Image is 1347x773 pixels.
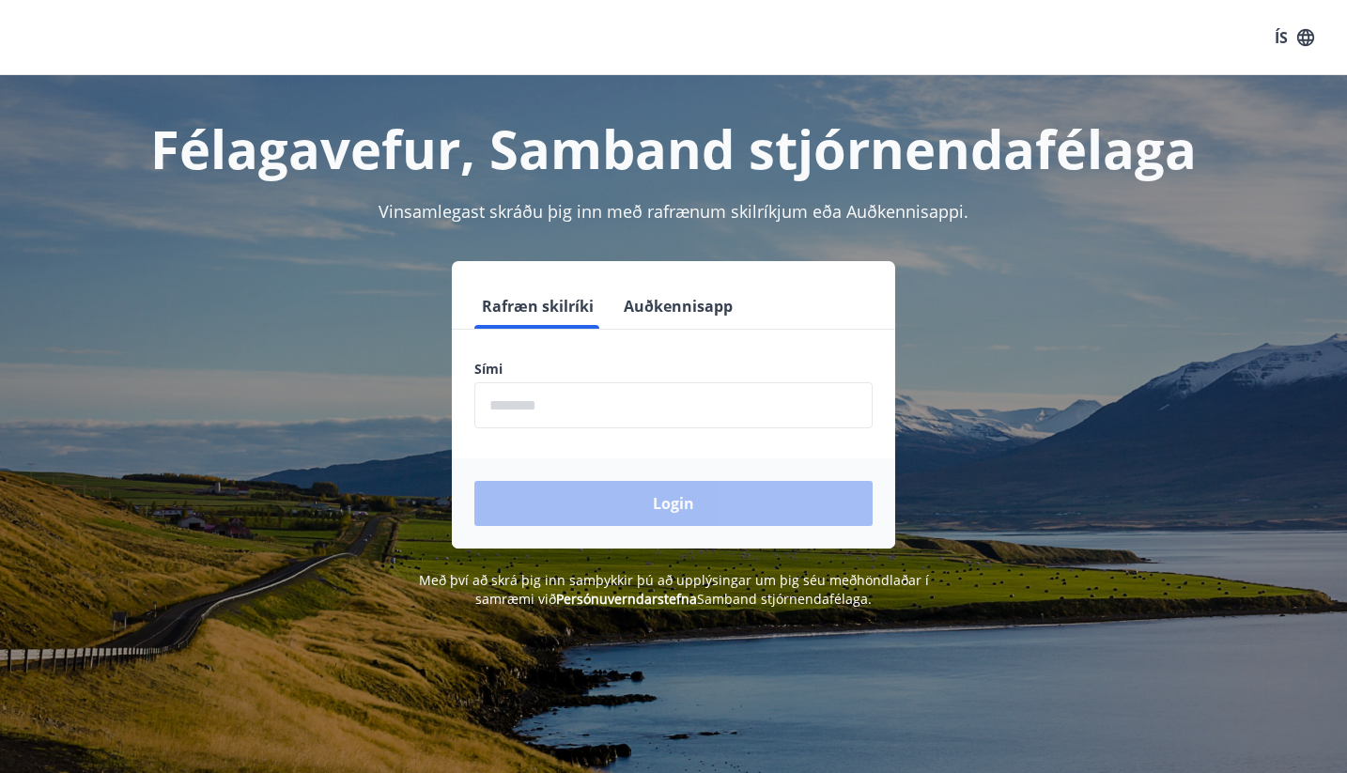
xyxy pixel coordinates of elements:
span: Vinsamlegast skráðu þig inn með rafrænum skilríkjum eða Auðkennisappi. [379,200,968,223]
a: Persónuverndarstefna [556,590,697,608]
button: Auðkennisapp [616,284,740,329]
span: Með því að skrá þig inn samþykkir þú að upplýsingar um þig séu meðhöndlaðar í samræmi við Samband... [419,571,929,608]
label: Sími [474,360,873,379]
button: ÍS [1264,21,1324,54]
button: Rafræn skilríki [474,284,601,329]
h1: Félagavefur, Samband stjórnendafélaga [23,113,1324,184]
